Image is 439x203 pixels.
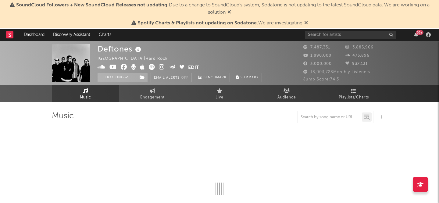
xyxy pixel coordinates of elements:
a: Engagement [119,85,186,102]
span: Benchmark [203,74,227,81]
button: Summary [233,73,262,82]
span: : We are investigating [138,21,302,26]
span: SoundCloud Followers + New SoundCloud Releases not updating [16,3,167,8]
span: Engagement [140,94,165,101]
a: Playlists/Charts [320,85,387,102]
span: Music [80,94,91,101]
input: Search by song name or URL [298,115,362,120]
div: 99 + [416,30,423,35]
span: 3,885,966 [345,45,373,49]
div: Deftones [98,44,143,54]
a: Music [52,85,119,102]
span: Audience [277,94,296,101]
span: 473,896 [345,54,369,58]
span: 1,890,000 [303,54,331,58]
span: Jump Score: 74.3 [303,77,339,81]
span: Live [216,94,223,101]
a: Charts [95,29,116,41]
span: 932,131 [345,62,368,66]
span: Summary [241,76,259,79]
div: [GEOGRAPHIC_DATA] | Hard Rock [98,55,175,62]
span: Dismiss [227,10,231,15]
span: 3,000,000 [303,62,332,66]
button: Edit [188,64,199,72]
span: Spotify Charts & Playlists not updating on Sodatone [138,21,257,26]
a: Discovery Assistant [49,29,95,41]
a: Audience [253,85,320,102]
button: Tracking [98,73,136,82]
span: Playlists/Charts [339,94,369,101]
span: 7,487,331 [303,45,330,49]
a: Benchmark [195,73,230,82]
span: 18,003,728 Monthly Listeners [303,70,370,74]
a: Dashboard [20,29,49,41]
a: Live [186,85,253,102]
span: Dismiss [304,21,308,26]
button: 99+ [414,32,418,37]
em: Off [181,76,188,80]
button: Email AlertsOff [151,73,192,82]
span: : Due to a change to SoundCloud's system, Sodatone is not updating to the latest SoundCloud data.... [16,3,430,15]
input: Search for artists [305,31,396,39]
